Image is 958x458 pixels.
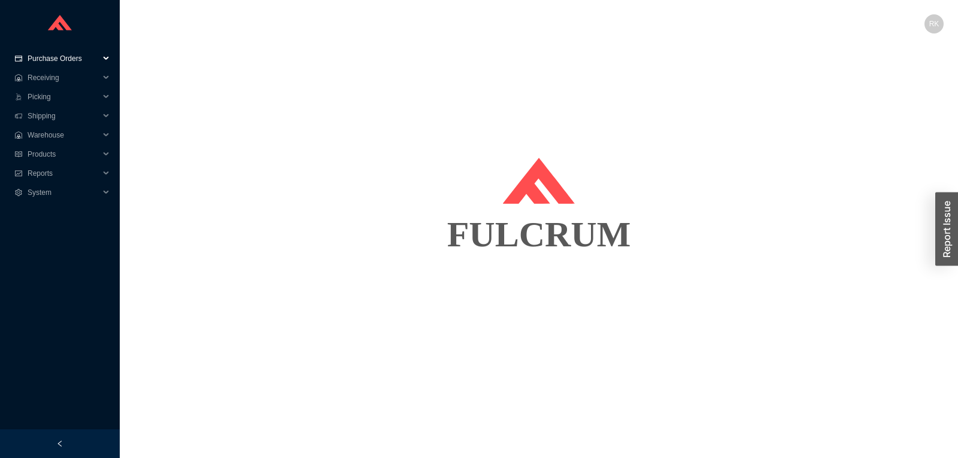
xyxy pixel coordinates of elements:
[28,183,99,202] span: System
[28,87,99,106] span: Picking
[14,151,23,158] span: read
[28,49,99,68] span: Purchase Orders
[28,145,99,164] span: Products
[28,68,99,87] span: Receiving
[929,14,939,33] span: RK
[134,204,944,264] div: FULCRUM
[14,170,23,177] span: fund
[28,164,99,183] span: Reports
[28,106,99,126] span: Shipping
[14,55,23,62] span: credit-card
[14,189,23,196] span: setting
[56,440,63,447] span: left
[28,126,99,145] span: Warehouse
